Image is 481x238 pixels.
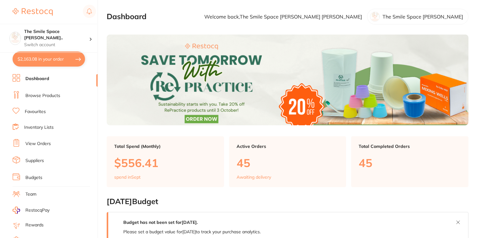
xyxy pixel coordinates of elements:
[13,207,50,214] a: RestocqPay
[123,219,198,225] strong: Budget has not been set for [DATE] .
[25,191,36,197] a: Team
[24,29,89,41] h4: The Smile Space Lilli Pilli
[25,222,44,228] a: Rewards
[13,207,20,214] img: RestocqPay
[25,109,46,115] a: Favourites
[237,156,339,169] p: 45
[13,5,53,19] a: Restocq Logo
[204,14,362,19] p: Welcome back, The Smile Space [PERSON_NAME] [PERSON_NAME]
[10,32,21,43] img: The Smile Space Lilli Pilli
[351,136,468,187] a: Total Completed Orders45
[25,76,49,82] a: Dashboard
[114,175,141,180] p: spend in Sept
[123,229,261,234] p: Please set a budget value for [DATE] to track your purchase analytics.
[237,144,339,149] p: Active Orders
[25,175,42,181] a: Budgets
[359,144,461,149] p: Total Completed Orders
[114,144,216,149] p: Total Spend (Monthly)
[13,51,85,67] button: $2,163.08 in your order
[24,124,54,131] a: Inventory Lists
[107,35,468,125] img: Dashboard
[359,156,461,169] p: 45
[107,12,147,21] h2: Dashboard
[382,14,463,19] p: The Smile Space [PERSON_NAME]
[229,136,346,187] a: Active Orders45Awaiting delivery
[25,207,50,214] span: RestocqPay
[107,136,224,187] a: Total Spend (Monthly)$556.41spend inSept
[25,141,51,147] a: View Orders
[25,158,44,164] a: Suppliers
[25,93,60,99] a: Browse Products
[237,175,271,180] p: Awaiting delivery
[107,197,468,206] h2: [DATE] Budget
[24,42,89,48] p: Switch account
[13,8,53,16] img: Restocq Logo
[114,156,216,169] p: $556.41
